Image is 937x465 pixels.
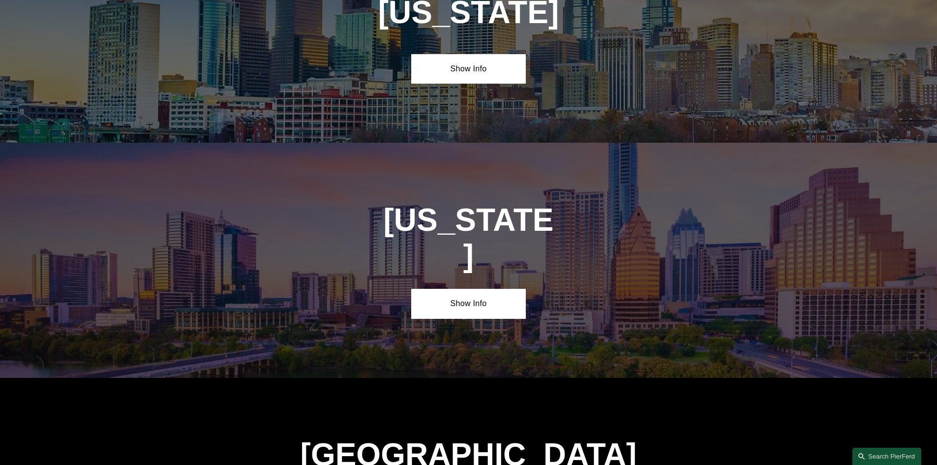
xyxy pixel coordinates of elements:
[383,202,555,274] h1: [US_STATE]
[852,448,921,465] a: Search this site
[411,289,526,318] a: Show Info
[411,54,526,84] a: Show Info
